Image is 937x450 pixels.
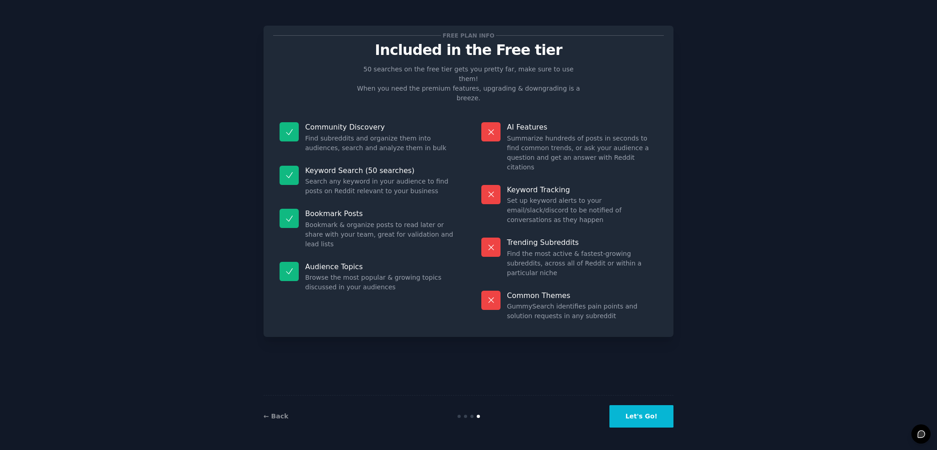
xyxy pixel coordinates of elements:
[305,166,456,175] p: Keyword Search (50 searches)
[507,302,657,321] dd: GummySearch identifies pain points and solution requests in any subreddit
[305,122,456,132] p: Community Discovery
[353,65,584,103] p: 50 searches on the free tier gets you pretty far, make sure to use them! When you need the premiu...
[305,134,456,153] dd: Find subreddits and organize them into audiences, search and analyze them in bulk
[507,185,657,195] p: Keyword Tracking
[305,273,456,292] dd: Browse the most popular & growing topics discussed in your audiences
[273,42,664,58] p: Included in the Free tier
[507,291,657,300] p: Common Themes
[264,412,288,420] a: ← Back
[507,238,657,247] p: Trending Subreddits
[507,249,657,278] dd: Find the most active & fastest-growing subreddits, across all of Reddit or within a particular niche
[305,177,456,196] dd: Search any keyword in your audience to find posts on Reddit relevant to your business
[441,31,496,40] span: Free plan info
[609,405,673,428] button: Let's Go!
[507,122,657,132] p: AI Features
[305,209,456,218] p: Bookmark Posts
[305,262,456,271] p: Audience Topics
[507,134,657,172] dd: Summarize hundreds of posts in seconds to find common trends, or ask your audience a question and...
[305,220,456,249] dd: Bookmark & organize posts to read later or share with your team, great for validation and lead lists
[507,196,657,225] dd: Set up keyword alerts to your email/slack/discord to be notified of conversations as they happen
